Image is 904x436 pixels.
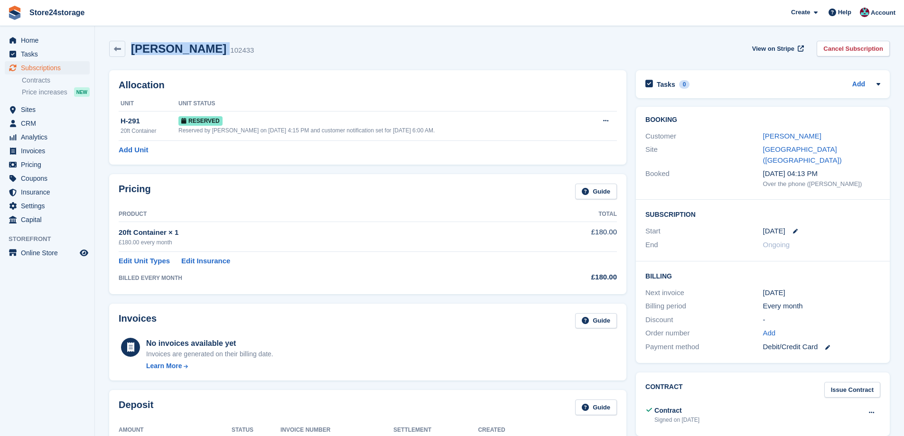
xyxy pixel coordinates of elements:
[657,80,675,89] h2: Tasks
[523,222,617,251] td: £180.00
[8,6,22,20] img: stora-icon-8386f47178a22dfd0bd8f6a31ec36ba5ce8667c1dd55bd0f319d3a0aa187defe.svg
[119,256,170,267] a: Edit Unit Types
[78,247,90,259] a: Preview store
[121,127,178,135] div: 20ft Container
[5,34,90,47] a: menu
[645,382,683,398] h2: Contract
[860,8,869,17] img: George
[119,238,523,247] div: £180.00 every month
[763,342,880,353] div: Debit/Credit Card
[131,42,226,55] h2: [PERSON_NAME]
[146,349,273,359] div: Invoices are generated on their billing date.
[5,130,90,144] a: menu
[119,313,157,329] h2: Invoices
[21,144,78,158] span: Invoices
[22,87,90,97] a: Price increases NEW
[654,406,699,416] div: Contract
[654,416,699,424] div: Signed on [DATE]
[763,301,880,312] div: Every month
[21,34,78,47] span: Home
[181,256,230,267] a: Edit Insurance
[763,168,880,179] div: [DATE] 04:13 PM
[5,213,90,226] a: menu
[74,87,90,97] div: NEW
[5,47,90,61] a: menu
[21,103,78,116] span: Sites
[645,271,880,280] h2: Billing
[645,315,763,325] div: Discount
[575,184,617,199] a: Guide
[21,61,78,74] span: Subscriptions
[838,8,851,17] span: Help
[178,96,586,111] th: Unit Status
[763,315,880,325] div: -
[21,158,78,171] span: Pricing
[645,168,763,188] div: Booked
[119,227,523,238] div: 20ft Container × 1
[21,130,78,144] span: Analytics
[763,132,821,140] a: [PERSON_NAME]
[575,313,617,329] a: Guide
[679,80,690,89] div: 0
[763,288,880,298] div: [DATE]
[21,172,78,185] span: Coupons
[5,186,90,199] a: menu
[645,226,763,237] div: Start
[752,44,794,54] span: View on Stripe
[21,186,78,199] span: Insurance
[146,361,273,371] a: Learn More
[146,338,273,349] div: No invoices available yet
[9,234,94,244] span: Storefront
[22,88,67,97] span: Price increases
[645,328,763,339] div: Order number
[146,361,182,371] div: Learn More
[21,117,78,130] span: CRM
[121,116,178,127] div: H-291
[178,116,223,126] span: Reserved
[5,172,90,185] a: menu
[5,199,90,213] a: menu
[645,240,763,250] div: End
[21,213,78,226] span: Capital
[763,226,785,237] time: 2025-09-01 00:00:00 UTC
[119,96,178,111] th: Unit
[5,103,90,116] a: menu
[230,45,254,56] div: 102433
[763,328,776,339] a: Add
[119,145,148,156] a: Add Unit
[871,8,895,18] span: Account
[824,382,880,398] a: Issue Contract
[119,207,523,222] th: Product
[26,5,89,20] a: Store24storage
[119,399,153,415] h2: Deposit
[5,144,90,158] a: menu
[5,158,90,171] a: menu
[852,79,865,90] a: Add
[21,199,78,213] span: Settings
[5,246,90,260] a: menu
[21,246,78,260] span: Online Store
[119,184,151,199] h2: Pricing
[5,61,90,74] a: menu
[817,41,890,56] a: Cancel Subscription
[645,131,763,142] div: Customer
[523,272,617,283] div: £180.00
[645,301,763,312] div: Billing period
[119,80,617,91] h2: Allocation
[763,241,790,249] span: Ongoing
[178,126,586,135] div: Reserved by [PERSON_NAME] on [DATE] 4:15 PM and customer notification set for [DATE] 6:00 AM.
[763,179,880,189] div: Over the phone ([PERSON_NAME])
[645,288,763,298] div: Next invoice
[119,274,523,282] div: BILLED EVERY MONTH
[645,209,880,219] h2: Subscription
[22,76,90,85] a: Contracts
[575,399,617,415] a: Guide
[5,117,90,130] a: menu
[645,144,763,166] div: Site
[748,41,806,56] a: View on Stripe
[523,207,617,222] th: Total
[21,47,78,61] span: Tasks
[645,116,880,124] h2: Booking
[763,145,842,164] a: [GEOGRAPHIC_DATA] ([GEOGRAPHIC_DATA])
[645,342,763,353] div: Payment method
